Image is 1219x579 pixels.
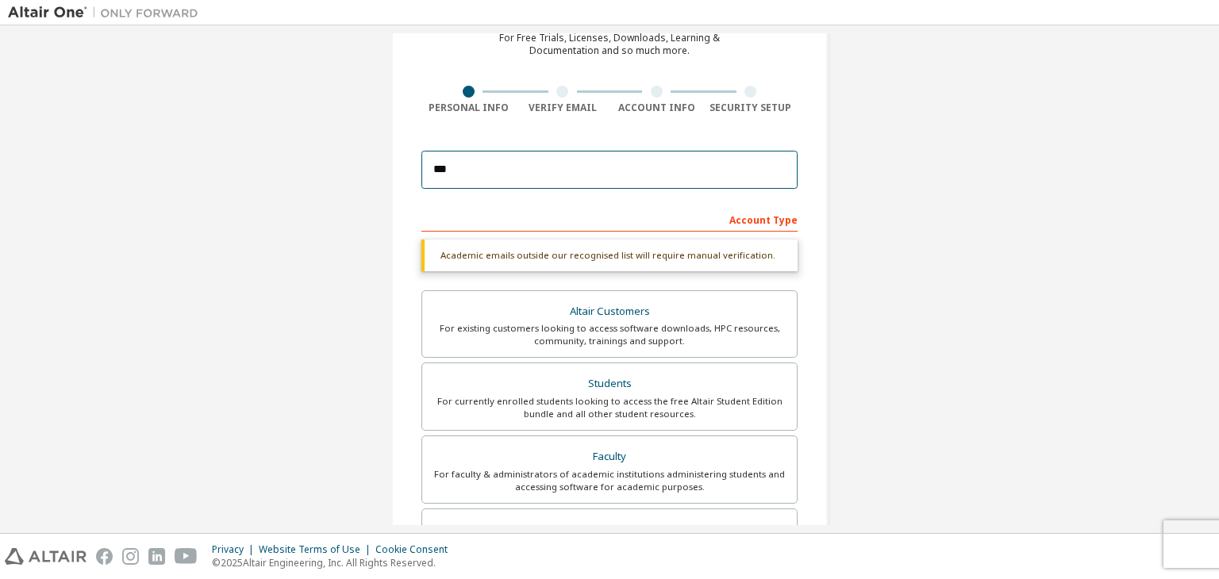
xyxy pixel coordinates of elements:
[259,543,375,556] div: Website Terms of Use
[704,102,798,114] div: Security Setup
[421,206,798,232] div: Account Type
[212,543,259,556] div: Privacy
[516,102,610,114] div: Verify Email
[375,543,457,556] div: Cookie Consent
[96,548,113,565] img: facebook.svg
[5,548,87,565] img: altair_logo.svg
[8,5,206,21] img: Altair One
[432,395,787,420] div: For currently enrolled students looking to access the free Altair Student Edition bundle and all ...
[432,519,787,541] div: Everyone else
[432,468,787,493] div: For faculty & administrators of academic institutions administering students and accessing softwa...
[432,373,787,395] div: Students
[212,556,457,569] p: © 2025 Altair Engineering, Inc. All Rights Reserved.
[499,32,720,57] div: For Free Trials, Licenses, Downloads, Learning & Documentation and so much more.
[432,322,787,347] div: For existing customers looking to access software downloads, HPC resources, community, trainings ...
[421,102,516,114] div: Personal Info
[148,548,165,565] img: linkedin.svg
[432,301,787,323] div: Altair Customers
[175,548,198,565] img: youtube.svg
[122,548,139,565] img: instagram.svg
[609,102,704,114] div: Account Info
[421,240,798,271] div: Academic emails outside our recognised list will require manual verification.
[432,446,787,468] div: Faculty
